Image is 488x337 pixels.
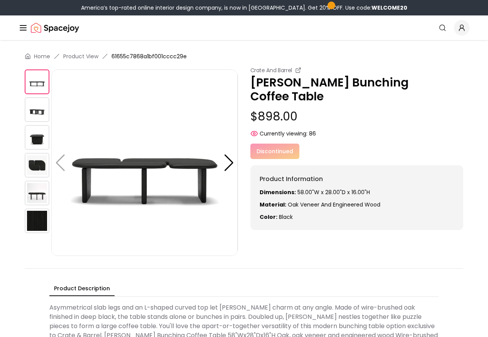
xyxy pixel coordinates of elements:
[25,181,49,205] img: https://storage.googleapis.com/spacejoy-main/assets/61655c7868a1bf001cccc29e/product_4_2p8ilfalfje4
[260,174,454,184] h6: Product Information
[25,52,463,60] nav: breadcrumb
[279,213,293,221] span: black
[309,130,316,137] span: 86
[25,97,49,122] img: https://storage.googleapis.com/spacejoy-main/assets/61655c7868a1bf001cccc29e/product_1_8d987bffg82
[31,20,79,36] img: Spacejoy Logo
[81,4,407,12] div: America’s top-rated online interior design company, is now in [GEOGRAPHIC_DATA]. Get 20% OFF. Use...
[250,76,464,103] p: [PERSON_NAME] Bunching Coffee Table
[25,125,49,150] img: https://storage.googleapis.com/spacejoy-main/assets/61655c7868a1bf001cccc29e/product_2_8g7ahjf675c3
[31,20,79,36] a: Spacejoy
[260,130,307,137] span: Currently viewing:
[25,153,49,178] img: https://storage.googleapis.com/spacejoy-main/assets/61655c7868a1bf001cccc29e/product_3_7d1j4o7ge1ff
[238,69,424,256] img: https://storage.googleapis.com/spacejoy-main/assets/61655c7868a1bf001cccc29e/product_1_8d987bffg82
[25,69,49,94] img: https://storage.googleapis.com/spacejoy-main/assets/61655c7868a1bf001cccc29e/product_0_2db92a009m4j
[260,188,454,196] p: 58.00"W x 28.00"D x 16.00"H
[260,188,296,196] strong: Dimensions:
[111,52,187,60] span: 61655c7868a1bf001cccc29e
[25,208,49,233] img: https://storage.googleapis.com/spacejoy-main/assets/61655c7868a1bf001cccc29e/product_5_4ei120dfkdm4
[49,281,115,296] button: Product Description
[288,201,380,208] span: oak veneer and engineered wood
[260,201,286,208] strong: Material:
[260,213,277,221] strong: Color:
[34,52,50,60] a: Home
[250,110,464,124] p: $898.00
[371,4,407,12] strong: WELCOME20
[51,69,238,256] img: https://storage.googleapis.com/spacejoy-main/assets/61655c7868a1bf001cccc29e/product_0_2db92a009m4j
[19,15,469,40] nav: Global
[250,66,292,74] small: Crate And Barrel
[63,52,98,60] li: Product View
